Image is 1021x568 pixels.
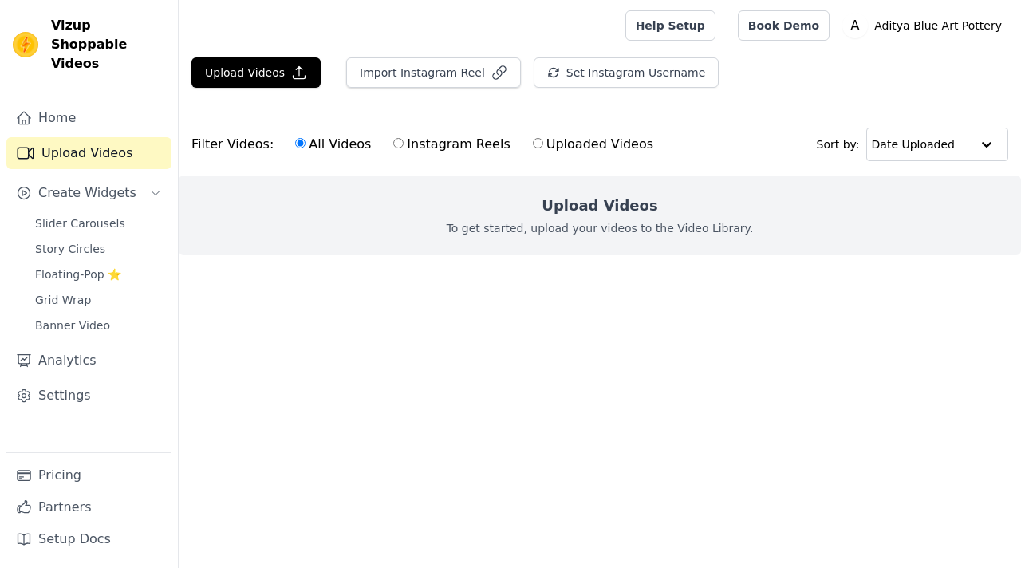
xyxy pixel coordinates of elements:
[393,138,404,148] input: Instagram Reels
[35,292,91,308] span: Grid Wrap
[6,491,171,523] a: Partners
[6,102,171,134] a: Home
[26,289,171,311] a: Grid Wrap
[26,314,171,337] a: Banner Video
[51,16,165,73] span: Vizup Shoppable Videos
[346,57,521,88] button: Import Instagram Reel
[6,345,171,377] a: Analytics
[294,134,372,155] label: All Videos
[191,57,321,88] button: Upload Videos
[850,18,860,34] text: A
[6,460,171,491] a: Pricing
[817,128,1009,161] div: Sort by:
[868,11,1008,40] p: Aditya Blue Art Pottery
[35,266,121,282] span: Floating-Pop ⭐
[392,134,510,155] label: Instagram Reels
[534,57,719,88] button: Set Instagram Username
[35,241,105,257] span: Story Circles
[35,318,110,333] span: Banner Video
[26,238,171,260] a: Story Circles
[6,177,171,209] button: Create Widgets
[38,183,136,203] span: Create Widgets
[6,523,171,555] a: Setup Docs
[26,212,171,235] a: Slider Carousels
[35,215,125,231] span: Slider Carousels
[625,10,715,41] a: Help Setup
[13,32,38,57] img: Vizup
[6,380,171,412] a: Settings
[447,220,754,236] p: To get started, upload your videos to the Video Library.
[6,137,171,169] a: Upload Videos
[532,134,654,155] label: Uploaded Videos
[191,126,662,163] div: Filter Videos:
[842,11,1008,40] button: A Aditya Blue Art Pottery
[542,195,657,217] h2: Upload Videos
[533,138,543,148] input: Uploaded Videos
[295,138,306,148] input: All Videos
[26,263,171,286] a: Floating-Pop ⭐
[738,10,830,41] a: Book Demo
